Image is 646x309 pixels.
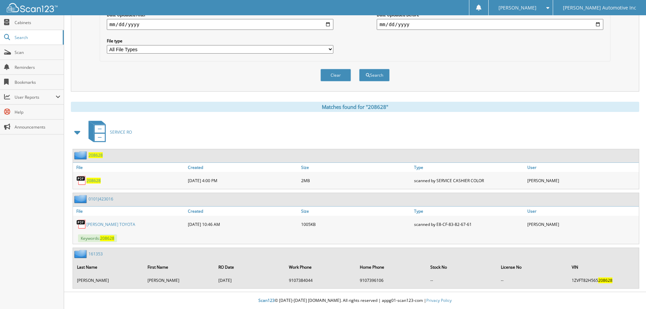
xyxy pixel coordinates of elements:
[144,260,214,274] th: First Name
[412,163,526,172] a: Type
[15,79,60,85] span: Bookmarks
[299,217,413,231] div: 1005KB
[74,151,89,159] img: folder2.png
[76,219,86,229] img: PDF.png
[286,260,355,274] th: Work Phone
[144,275,214,286] td: [PERSON_NAME]
[7,3,58,12] img: scan123-logo-white.svg
[86,221,135,227] a: [PERSON_NAME] TOYOTA
[286,275,355,286] td: 9107384044
[526,163,639,172] a: User
[107,19,333,30] input: start
[612,276,646,309] iframe: Chat Widget
[426,297,452,303] a: Privacy Policy
[215,260,285,274] th: RO Date
[89,152,103,158] a: 208628
[320,69,351,81] button: Clear
[15,109,60,115] span: Help
[86,178,101,184] a: 208628
[15,64,60,70] span: Reminders
[526,207,639,216] a: User
[497,275,567,286] td: --
[568,260,638,274] th: VIN
[215,275,285,286] td: [DATE]
[299,163,413,172] a: Size
[73,163,186,172] a: File
[356,275,426,286] td: 9107396106
[498,6,536,10] span: [PERSON_NAME]
[427,260,497,274] th: Stock No
[258,297,275,303] span: Scan123
[356,260,426,274] th: Home Phone
[74,195,89,203] img: folder2.png
[186,174,299,187] div: [DATE] 4:00 PM
[299,207,413,216] a: Size
[74,250,89,258] img: folder2.png
[299,174,413,187] div: 2MB
[15,124,60,130] span: Announcements
[107,38,333,44] label: File type
[74,275,143,286] td: [PERSON_NAME]
[100,235,114,241] span: 208628
[568,275,638,286] td: 1ZVFT82H565
[89,251,103,257] a: 161353
[427,275,497,286] td: --
[412,207,526,216] a: Type
[71,102,639,112] div: Matches found for "208628"
[15,35,59,40] span: Search
[73,207,186,216] a: File
[78,234,117,242] span: Keywords:
[359,69,390,81] button: Search
[74,260,143,274] th: Last Name
[64,292,646,309] div: © [DATE]-[DATE] [DOMAIN_NAME]. All rights reserved | appg01-scan123-com |
[84,119,132,146] a: SERVICE RO
[526,217,639,231] div: [PERSON_NAME]
[412,174,526,187] div: scanned by SERVICE CASHIER COLOR
[186,163,299,172] a: Created
[15,94,56,100] span: User Reports
[598,277,612,283] span: 208628
[76,175,86,186] img: PDF.png
[497,260,567,274] th: License No
[186,217,299,231] div: [DATE] 10:46 AM
[186,207,299,216] a: Created
[412,217,526,231] div: scanned by E8-CF-83-82-67-61
[15,50,60,55] span: Scan
[110,129,132,135] span: SERVICE RO
[377,19,603,30] input: end
[15,20,60,25] span: Cabinets
[563,6,636,10] span: [PERSON_NAME] Automotive Inc
[89,196,113,202] a: 0101J423016
[526,174,639,187] div: [PERSON_NAME]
